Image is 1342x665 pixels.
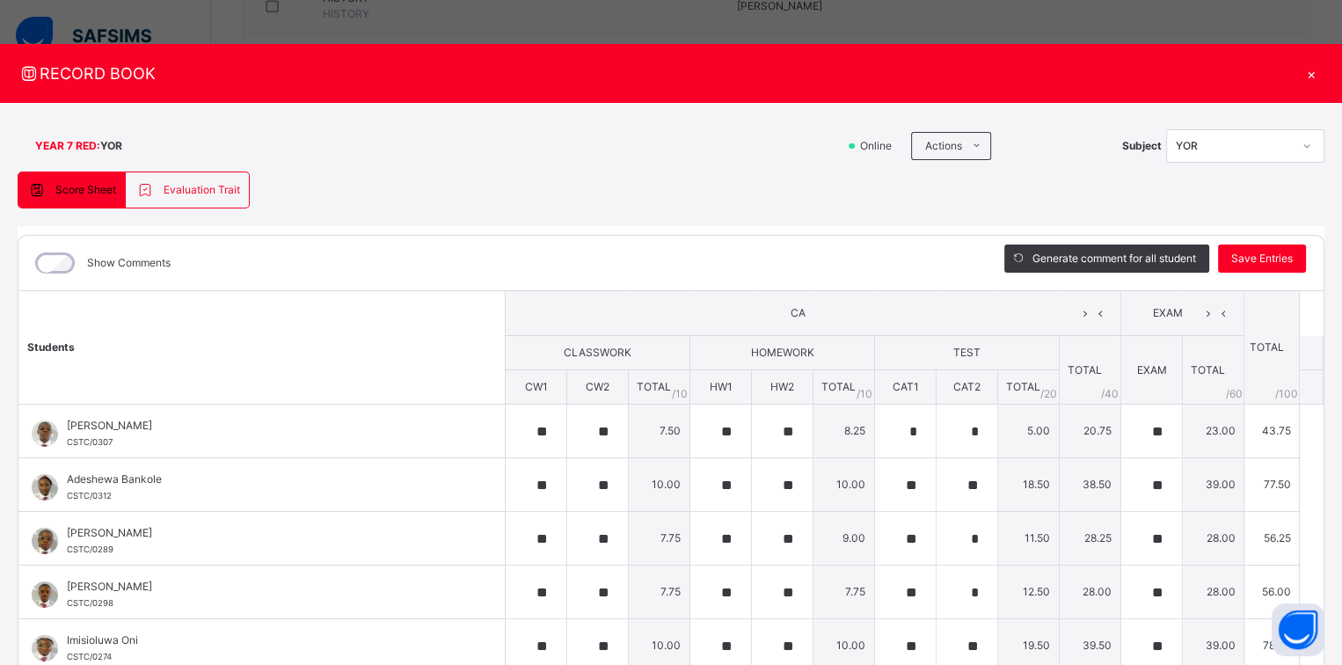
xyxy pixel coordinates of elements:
span: RECORD BOOK [18,62,1298,85]
td: 10.00 [629,458,690,512]
span: YEAR 7 RED : [35,138,100,154]
td: 12.50 [998,566,1060,619]
span: CSTC/0274 [67,652,112,661]
td: 28.00 [1060,566,1121,619]
span: Adeshewa Bankole [67,471,465,487]
span: /100 [1274,386,1297,402]
label: Show Comments [87,255,171,271]
td: 77.50 [1244,458,1300,512]
td: 9.00 [813,512,875,566]
span: TOTAL [637,380,671,393]
td: 7.75 [629,512,690,566]
span: / 20 [1040,386,1057,402]
span: CAT1 [893,380,919,393]
span: [PERSON_NAME] [67,418,465,434]
span: Score Sheet [55,182,116,198]
span: Save Entries [1231,251,1293,267]
span: CSTC/0312 [67,491,112,501]
div: YOR [1176,138,1292,154]
span: HOMEWORK [751,346,814,359]
td: 7.75 [813,566,875,619]
td: 10.00 [813,458,875,512]
span: / 40 [1101,386,1119,402]
span: CLASSWORK [564,346,631,359]
span: CW1 [525,380,548,393]
span: Subject [1122,138,1162,154]
span: TOTAL [1191,363,1225,376]
span: HW1 [710,380,733,393]
td: 56.00 [1244,566,1300,619]
td: 5.00 [998,405,1060,458]
span: CSTC/0289 [67,544,113,554]
td: 11.50 [998,512,1060,566]
span: Evaluation Trait [164,182,240,198]
td: 18.50 [998,458,1060,512]
button: Open asap [1272,603,1324,656]
span: TOTAL [821,380,856,393]
td: 20.75 [1060,405,1121,458]
td: 23.00 [1183,405,1244,458]
td: 28.00 [1183,512,1244,566]
div: × [1298,62,1324,85]
td: 39.00 [1183,458,1244,512]
td: 28.00 [1183,566,1244,619]
span: CW2 [586,380,609,393]
span: / 60 [1225,386,1242,402]
span: CAT2 [953,380,981,393]
img: CSTC_0289.png [32,528,58,554]
span: CSTC/0307 [67,437,113,447]
span: HW2 [770,380,794,393]
span: TEST [953,346,981,359]
span: CA [519,305,1077,321]
span: CSTC/0298 [67,598,113,608]
span: EXAM [1134,305,1200,321]
img: CSTC_0312.png [32,474,58,501]
span: TOTAL [1006,380,1040,393]
th: TOTAL [1244,291,1300,405]
span: [PERSON_NAME] [67,579,465,595]
span: / 10 [672,386,688,402]
img: CSTC_0307.png [32,420,58,447]
span: / 10 [857,386,872,402]
td: 28.25 [1060,512,1121,566]
span: Imisioluwa Oni [67,632,465,648]
td: 43.75 [1244,405,1300,458]
td: 38.50 [1060,458,1121,512]
span: EXAM [1137,363,1167,376]
span: Actions [925,138,962,154]
img: CSTC_0274.png [32,635,58,661]
span: Generate comment for all student [1032,251,1196,267]
td: 7.50 [629,405,690,458]
td: 56.25 [1244,512,1300,566]
img: CSTC_0298.png [32,581,58,608]
span: Students [27,340,75,354]
span: Online [858,138,902,154]
span: YOR [100,138,122,154]
span: [PERSON_NAME] [67,525,465,541]
span: TOTAL [1068,363,1102,376]
td: 7.75 [629,566,690,619]
td: 8.25 [813,405,875,458]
